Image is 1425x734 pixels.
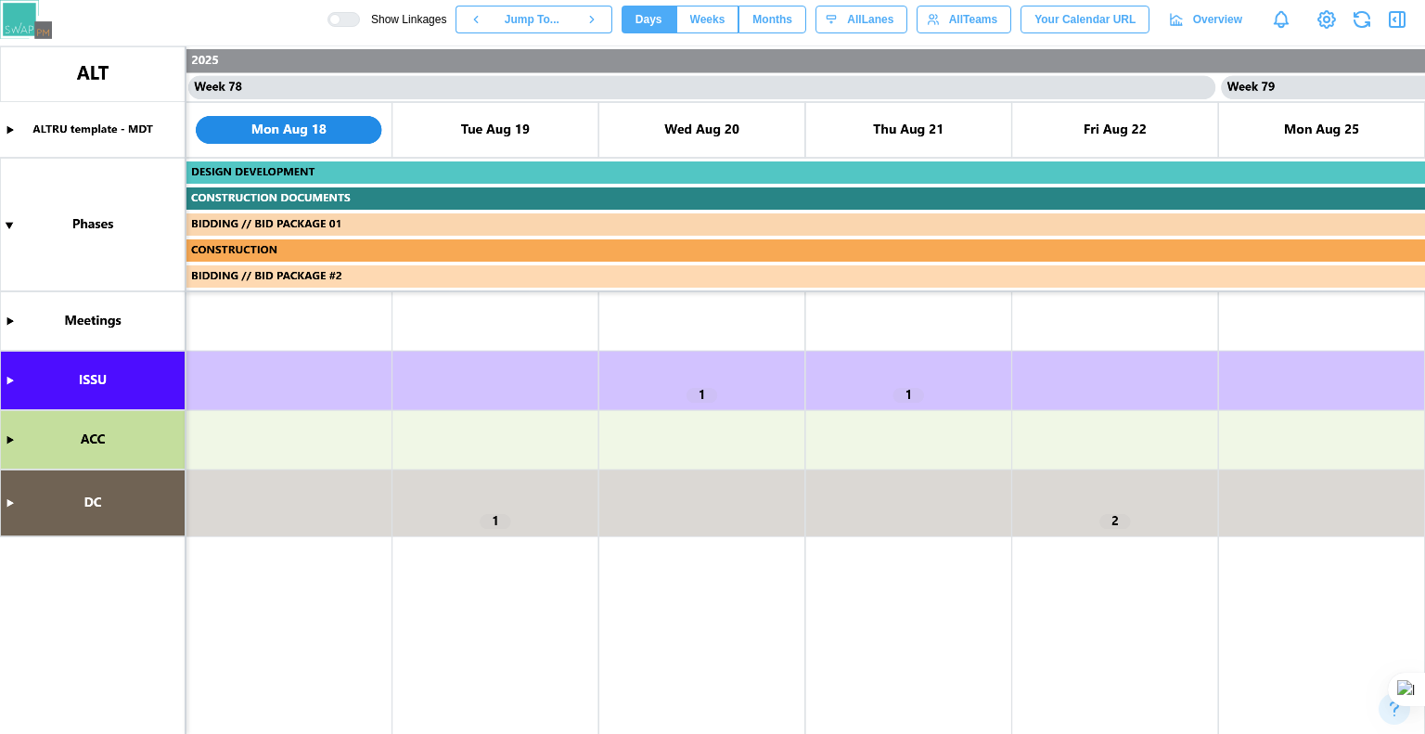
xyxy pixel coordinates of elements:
span: Show Linkages [360,12,446,27]
button: Days [622,6,676,33]
button: Weeks [676,6,739,33]
button: Refresh Grid [1349,6,1375,32]
span: All Teams [949,6,997,32]
span: Jump To... [505,6,559,32]
button: AllTeams [917,6,1011,33]
a: Notifications [1265,4,1297,35]
span: Weeks [690,6,725,32]
span: Months [752,6,792,32]
button: Months [738,6,806,33]
a: View Project [1314,6,1340,32]
button: AllLanes [815,6,907,33]
span: Days [635,6,662,32]
button: Open Drawer [1384,6,1410,32]
button: Your Calendar URL [1021,6,1149,33]
span: Overview [1193,6,1242,32]
button: Jump To... [495,6,571,33]
span: All Lanes [847,6,893,32]
span: Your Calendar URL [1034,6,1136,32]
a: Overview [1159,6,1256,33]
